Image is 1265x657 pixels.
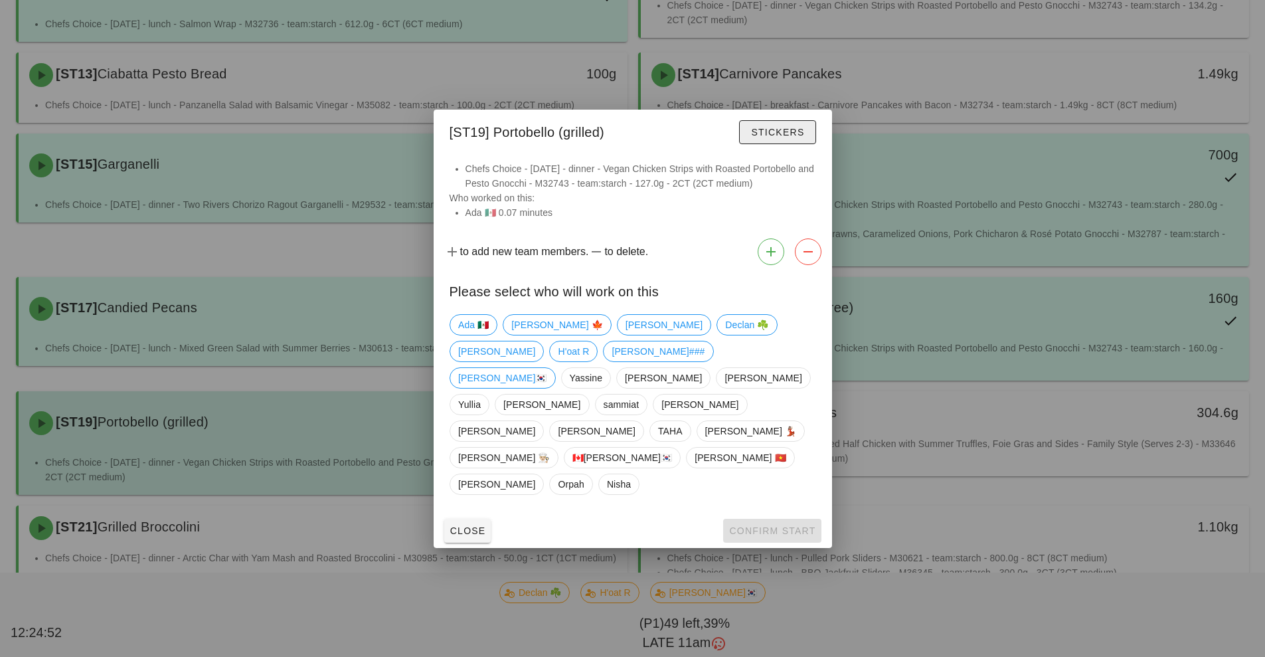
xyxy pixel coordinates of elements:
[750,127,804,138] span: Stickers
[434,161,832,233] div: Who worked on this:
[434,110,832,151] div: [ST19] Portobello (grilled)
[458,395,481,415] span: Yullia
[458,448,550,468] span: [PERSON_NAME] 👨🏼‍🍳
[625,368,702,388] span: [PERSON_NAME]
[511,315,603,335] span: [PERSON_NAME] 🍁
[739,120,815,144] button: Stickers
[458,341,535,361] span: [PERSON_NAME]
[458,421,535,441] span: [PERSON_NAME]
[724,368,801,388] span: [PERSON_NAME]
[612,341,705,361] span: [PERSON_NAME]###
[661,395,738,415] span: [PERSON_NAME]
[606,474,630,494] span: Nisha
[450,525,486,536] span: Close
[725,315,768,335] span: Declan ☘️
[625,315,702,335] span: [PERSON_NAME]
[444,519,491,543] button: Close
[458,474,535,494] span: [PERSON_NAME]
[503,395,580,415] span: [PERSON_NAME]
[705,421,796,441] span: [PERSON_NAME] 💃🏽
[458,315,489,335] span: Ada 🇲🇽
[657,421,682,441] span: TAHA
[465,161,816,191] li: Chefs Choice - [DATE] - dinner - Vegan Chicken Strips with Roasted Portobello and Pesto Gnocchi -...
[603,395,639,415] span: sammiat
[569,368,602,388] span: Yassine
[558,421,635,441] span: [PERSON_NAME]
[558,474,584,494] span: Orpah
[465,205,816,220] li: Ada 🇲🇽 0.07 minutes
[572,448,672,468] span: 🇨🇦[PERSON_NAME]🇰🇷
[558,341,589,361] span: H'oat R
[434,270,832,309] div: Please select who will work on this
[695,448,786,468] span: [PERSON_NAME] 🇻🇳
[434,233,832,270] div: to add new team members. to delete.
[458,368,547,388] span: [PERSON_NAME]🇰🇷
